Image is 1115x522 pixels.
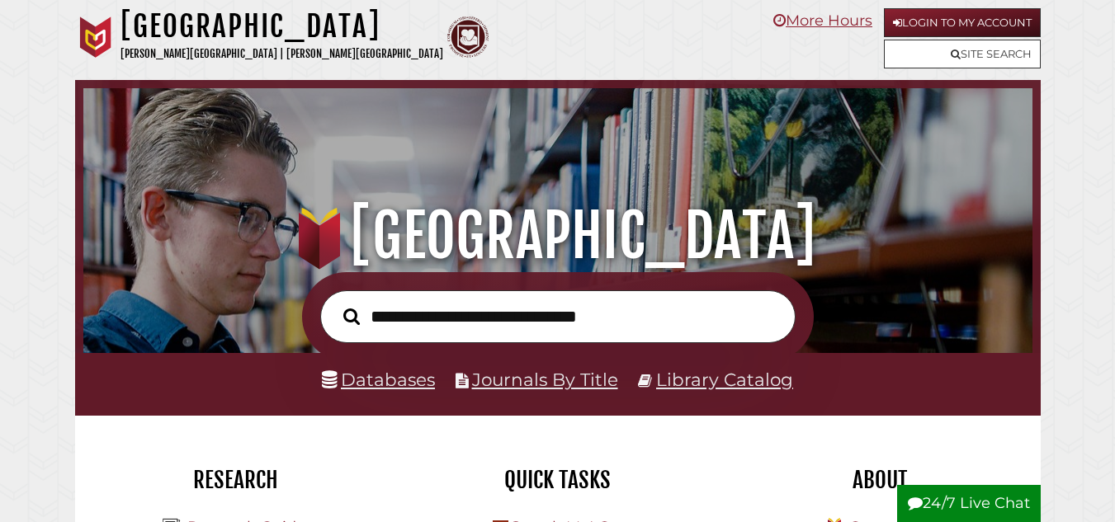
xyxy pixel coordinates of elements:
a: More Hours [773,12,872,30]
img: Calvin Theological Seminary [447,16,489,58]
h1: [GEOGRAPHIC_DATA] [100,200,1016,272]
a: Login to My Account [884,8,1041,37]
i: Search [343,308,360,326]
a: Journals By Title [472,369,618,390]
a: Library Catalog [656,369,793,390]
a: Site Search [884,40,1041,68]
img: Calvin University [75,16,116,58]
h2: Quick Tasks [409,466,706,494]
a: Databases [322,369,435,390]
h2: About [731,466,1028,494]
p: [PERSON_NAME][GEOGRAPHIC_DATA] | [PERSON_NAME][GEOGRAPHIC_DATA] [120,45,443,63]
h1: [GEOGRAPHIC_DATA] [120,8,443,45]
h2: Research [87,466,385,494]
button: Search [335,303,368,329]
